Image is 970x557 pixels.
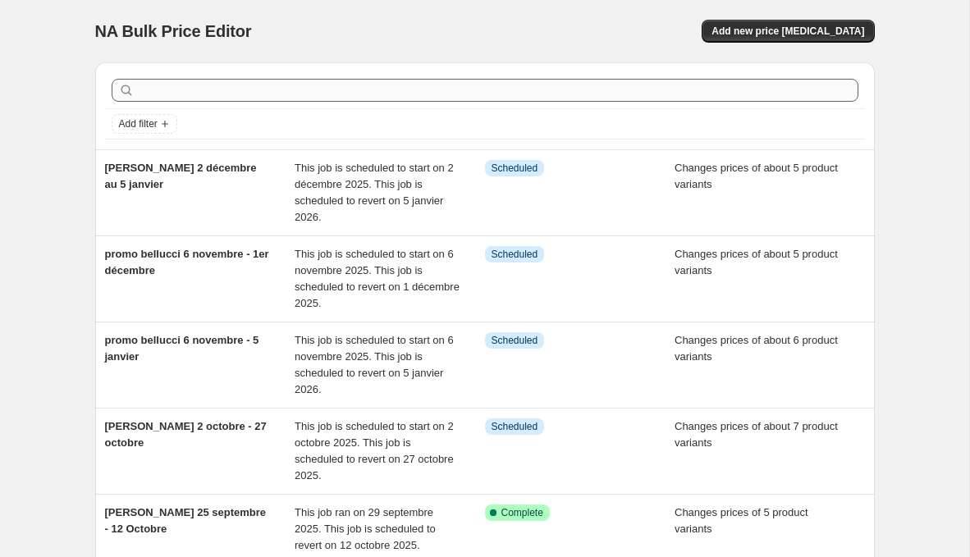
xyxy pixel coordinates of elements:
[702,20,874,43] button: Add new price [MEDICAL_DATA]
[675,248,838,276] span: Changes prices of about 5 product variants
[105,334,259,363] span: promo bellucci 6 novembre - 5 janvier
[501,506,543,519] span: Complete
[492,162,538,175] span: Scheduled
[675,506,808,535] span: Changes prices of 5 product variants
[675,162,838,190] span: Changes prices of about 5 product variants
[492,334,538,347] span: Scheduled
[675,420,838,449] span: Changes prices of about 7 product variants
[295,506,436,551] span: This job ran on 29 septembre 2025. This job is scheduled to revert on 12 octobre 2025.
[105,248,269,276] span: promo bellucci 6 novembre - 1er décembre
[105,420,267,449] span: [PERSON_NAME] 2 octobre - 27 octobre
[95,22,252,40] span: NA Bulk Price Editor
[295,248,460,309] span: This job is scheduled to start on 6 novembre 2025. This job is scheduled to revert on 1 décembre ...
[295,162,454,223] span: This job is scheduled to start on 2 décembre 2025. This job is scheduled to revert on 5 janvier 2...
[105,506,267,535] span: [PERSON_NAME] 25 septembre - 12 Octobre
[295,334,454,395] span: This job is scheduled to start on 6 novembre 2025. This job is scheduled to revert on 5 janvier 2...
[492,248,538,261] span: Scheduled
[119,117,158,130] span: Add filter
[675,334,838,363] span: Changes prices of about 6 product variants
[112,114,177,134] button: Add filter
[492,420,538,433] span: Scheduled
[105,162,257,190] span: [PERSON_NAME] 2 décembre au 5 janvier
[295,420,454,482] span: This job is scheduled to start on 2 octobre 2025. This job is scheduled to revert on 27 octobre 2...
[711,25,864,38] span: Add new price [MEDICAL_DATA]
